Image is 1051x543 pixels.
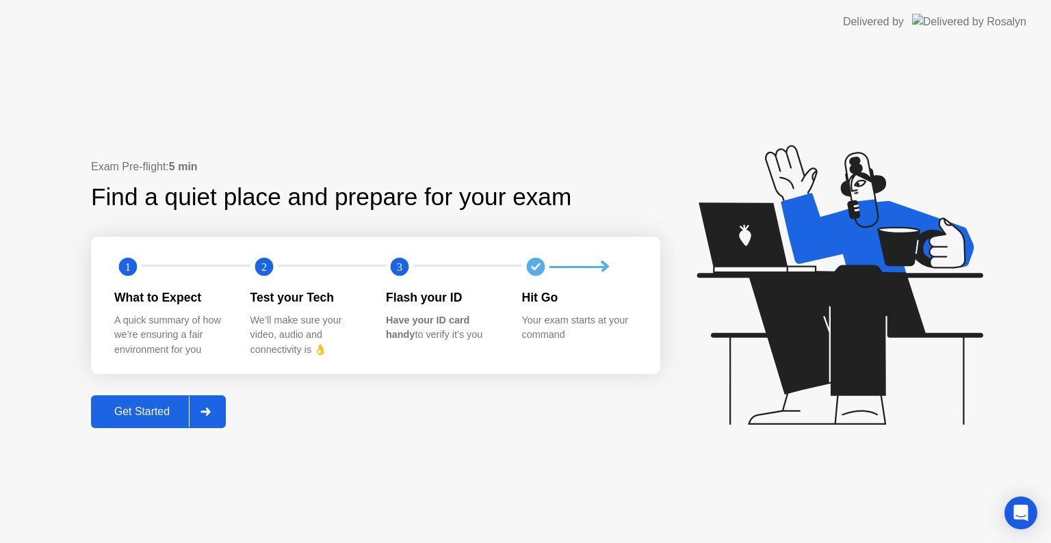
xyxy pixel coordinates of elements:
div: Flash your ID [386,289,500,306]
b: 5 min [169,161,198,172]
b: Have your ID card handy [386,315,469,341]
img: Delivered by Rosalyn [912,14,1026,29]
div: We’ll make sure your video, audio and connectivity is 👌 [250,313,365,358]
div: A quick summary of how we’re ensuring a fair environment for you [114,313,229,358]
div: Your exam starts at your command [522,313,636,343]
button: Get Started [91,395,226,428]
text: 1 [125,261,131,274]
div: Open Intercom Messenger [1004,496,1037,529]
div: to verify it’s you [386,313,500,343]
div: Find a quiet place and prepare for your exam [91,179,573,215]
text: 3 [397,261,402,274]
div: Test your Tech [250,289,365,306]
div: Get Started [95,406,189,418]
div: Delivered by [843,14,904,30]
text: 2 [261,261,266,274]
div: Hit Go [522,289,636,306]
div: Exam Pre-flight: [91,159,660,175]
div: What to Expect [114,289,229,306]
